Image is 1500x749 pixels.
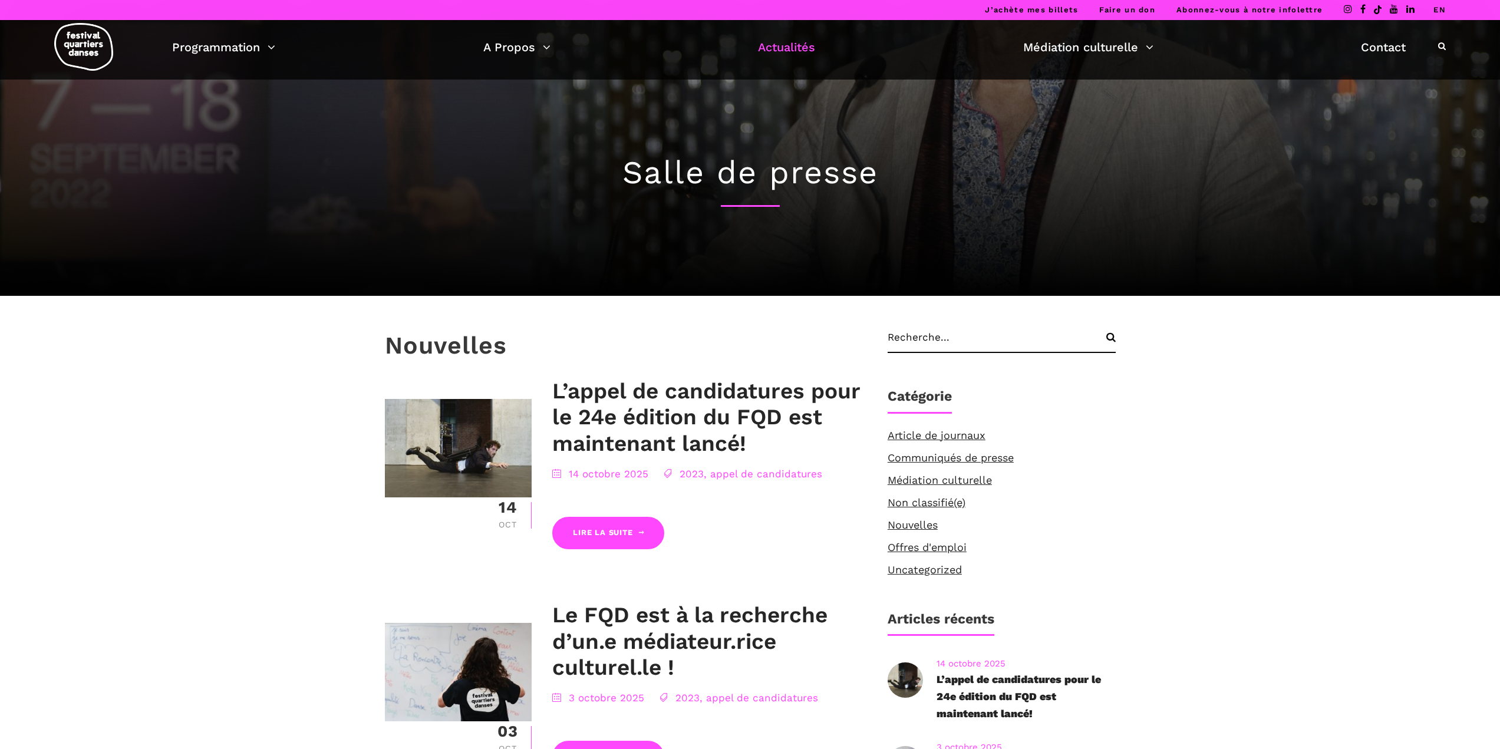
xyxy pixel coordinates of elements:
[888,451,1014,464] a: Communiqués de presse
[888,474,992,486] a: Médiation culturelle
[937,658,1006,669] a: 14 octobre 2025
[569,692,644,704] a: 3 octobre 2025
[888,563,962,576] a: Uncategorized
[704,468,707,480] span: ,
[888,541,967,553] a: Offres d'emploi
[552,517,664,549] a: Lire la suite
[680,468,704,480] a: 2023
[552,602,828,680] a: Le FQD est à la recherche d’un.e médiateur.rice culturel.le !
[937,673,1101,720] a: L’appel de candidatures pour le 24e édition du FQD est maintenant lancé!
[385,399,532,497] img: _MG_7969
[888,388,952,414] h1: Catégorie
[888,496,965,509] a: Non classifié(e)
[888,429,985,441] a: Article de journaux
[710,468,822,480] a: appel de candidatures
[1433,5,1446,14] a: EN
[54,23,113,71] img: logo-fqd-med
[985,5,1078,14] a: J’achète mes billets
[385,331,507,361] h3: Nouvelles
[888,519,938,531] a: Nouvelles
[1361,37,1406,57] a: Contact
[483,37,550,57] a: A Propos
[496,500,519,516] div: 14
[700,692,703,704] span: ,
[496,520,519,529] div: Oct
[675,692,700,704] a: 2023
[1176,5,1323,14] a: Abonnez-vous à notre infolettre
[496,724,519,740] div: 03
[1023,37,1153,57] a: Médiation culturelle
[172,37,275,57] a: Programmation
[888,611,994,636] h1: Articles récents
[1099,5,1155,14] a: Faire un don
[385,623,532,721] img: CARI-4081
[552,378,860,456] a: L’appel de candidatures pour le 24e édition du FQD est maintenant lancé!
[888,331,1116,353] input: Recherche...
[385,154,1116,192] h1: Salle de presse
[569,468,648,480] a: 14 octobre 2025
[706,692,818,704] a: appel de candidatures
[888,662,923,698] img: _MG_7969
[758,37,815,57] a: Actualités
